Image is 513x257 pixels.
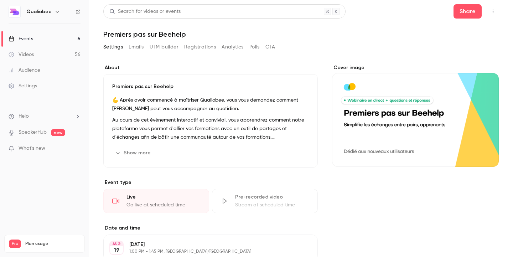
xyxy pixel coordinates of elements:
button: Share [454,4,482,19]
p: 19 [114,247,119,254]
label: Cover image [332,64,499,71]
p: ​​​Au cours de cet événement interactif et convivial, vous apprendrez comment notre plateforme vo... [112,116,309,142]
button: CTA [265,41,275,53]
a: SpeakerHub [19,129,47,136]
h6: Qualiobee [26,8,52,15]
div: Videos [9,51,34,58]
h1: Premiers pas sur Beehelp [103,30,499,38]
div: Go live at scheduled time [126,201,200,209]
div: LiveGo live at scheduled time [103,189,209,213]
button: Show more [112,147,155,159]
p: [DATE] [129,241,280,248]
p: Event type [103,179,318,186]
button: Emails [129,41,144,53]
div: Live [126,194,200,201]
span: Help [19,113,29,120]
span: new [51,129,65,136]
span: Plan usage [25,241,80,247]
button: Registrations [184,41,216,53]
div: Search for videos or events [109,8,181,15]
button: Analytics [222,41,244,53]
div: AUG [110,241,123,246]
div: Pre-recorded video [235,194,309,201]
li: help-dropdown-opener [9,113,81,120]
p: Premiers pas sur Beehelp [112,83,309,90]
button: UTM builder [150,41,178,53]
label: About [103,64,318,71]
div: Events [9,35,33,42]
div: Audience [9,67,40,74]
label: Date and time [103,225,318,232]
span: Pro [9,240,21,248]
img: Qualiobee [9,6,20,17]
div: Pre-recorded videoStream at scheduled time [212,189,318,213]
p: 💪 Après avoir commencé à maîtriser Qualiobee, vous vous demandez comment [PERSON_NAME] peut vous ... [112,96,309,113]
div: Stream at scheduled time [235,201,309,209]
section: Cover image [332,64,499,167]
iframe: Noticeable Trigger [72,145,81,152]
p: 1:00 PM - 1:45 PM, [GEOGRAPHIC_DATA]/[GEOGRAPHIC_DATA] [129,249,280,255]
span: What's new [19,145,45,152]
button: Polls [249,41,260,53]
button: Settings [103,41,123,53]
div: Settings [9,82,37,89]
